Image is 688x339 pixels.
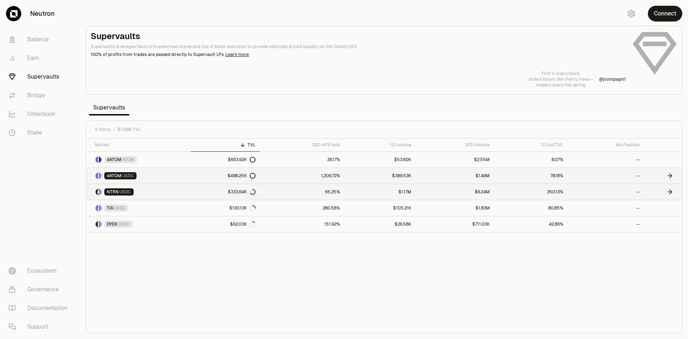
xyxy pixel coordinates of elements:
a: NTRN LogoUSDC LogoNTRNUSDC [86,184,191,200]
a: -- [568,184,644,200]
p: @ jcompagni1 [599,76,626,82]
span: USDC [122,173,134,179]
a: Earn [3,49,77,67]
a: Documentation [3,299,77,317]
a: 78.18% [494,168,568,184]
a: 350.13% [494,184,568,200]
img: dATOM Logo [96,157,98,163]
p: Supervaults leverages Neutron's enshrined oracle and top of block execution to provide optimally ... [91,43,626,50]
span: $1.69M TVL [118,127,141,132]
a: 1,206.72% [260,168,344,184]
img: DYDX Logo [96,221,98,227]
a: -- [568,152,644,168]
div: $130.13K [229,205,255,211]
a: 36.17% [260,152,344,168]
a: Supervaults [3,67,77,86]
a: -- [568,200,644,216]
span: dATOM [107,173,121,179]
img: TIA Logo [96,205,98,211]
a: $1.17M [344,184,416,200]
div: 1D Volume [349,142,411,148]
span: 5 items [95,127,110,132]
span: dATOM [107,157,121,163]
a: $26.58K [344,216,416,232]
p: First in every block, [529,71,593,76]
a: First in every block,orders bloom like cherry trees—makers share the spring. [529,71,593,88]
span: Supervaults [89,100,129,115]
img: dATOM Logo [96,173,98,179]
div: 30D APY/hold [264,142,340,148]
div: Market [95,142,186,148]
img: USDC Logo [99,205,101,211]
h2: Supervaults [91,30,626,42]
a: $130.13K [191,200,260,216]
div: My Position [572,142,640,148]
img: USDC Logo [99,189,101,195]
a: 151.92% [260,216,344,232]
a: dATOM LogoUSDC LogodATOMUSDC [86,168,191,184]
a: $1.49M [416,168,494,184]
p: orders bloom like cherry trees— [529,76,593,82]
span: USDC [114,205,126,211]
a: 80.85% [494,200,568,216]
a: $498.25K [191,168,260,184]
a: 280.58% [260,200,344,216]
div: $498.25K [228,173,255,179]
span: USDC [119,189,131,195]
div: $333.64K [228,189,255,195]
a: $6.24M [416,184,494,200]
a: 8.07% [494,152,568,168]
a: -- [568,168,644,184]
a: TIA LogoUSDC LogoTIAUSDC [86,200,191,216]
a: -- [568,216,644,232]
img: NTRN Logo [96,189,98,195]
img: USDC Logo [99,221,101,227]
a: $333.64K [191,184,260,200]
div: 30D Volume [420,142,489,148]
a: Balance [3,30,77,49]
a: $105.21K [344,200,416,216]
a: 65.25% [260,184,344,200]
a: Support [3,317,77,336]
a: $663.92K [191,152,260,168]
a: $2.55M [416,152,494,168]
a: Learn more [225,52,249,57]
button: Connect [648,6,682,22]
a: Stake [3,123,77,142]
span: TIA [107,205,113,211]
div: $62.03K [230,221,255,227]
a: $53.60K [344,152,416,168]
a: Ecosystem [3,262,77,280]
a: $389.53K [344,168,416,184]
a: $62.03K [191,216,260,232]
a: Bridge [3,86,77,105]
a: dATOM LogoATOM LogodATOMATOM [86,152,191,168]
a: Orderbook [3,105,77,123]
div: 1D Vol/TVL [498,142,563,148]
div: TVL [195,142,256,148]
p: 100% of profits from trades are passed directly to Supervault LPs. [91,51,626,58]
a: $711.03K [416,216,494,232]
div: $663.92K [228,157,255,163]
a: DYDX LogoUSDC LogoDYDXUSDC [86,216,191,232]
span: ATOM [122,157,134,163]
a: $1.83M [416,200,494,216]
a: 42.86% [494,216,568,232]
a: Governance [3,280,77,299]
a: @jcompagni1 [599,76,626,82]
p: makers share the spring. [529,82,593,88]
img: ATOM Logo [99,157,101,163]
span: USDC [118,221,130,227]
img: USDC Logo [99,173,101,179]
span: NTRN [107,189,119,195]
span: DYDX [107,221,118,227]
